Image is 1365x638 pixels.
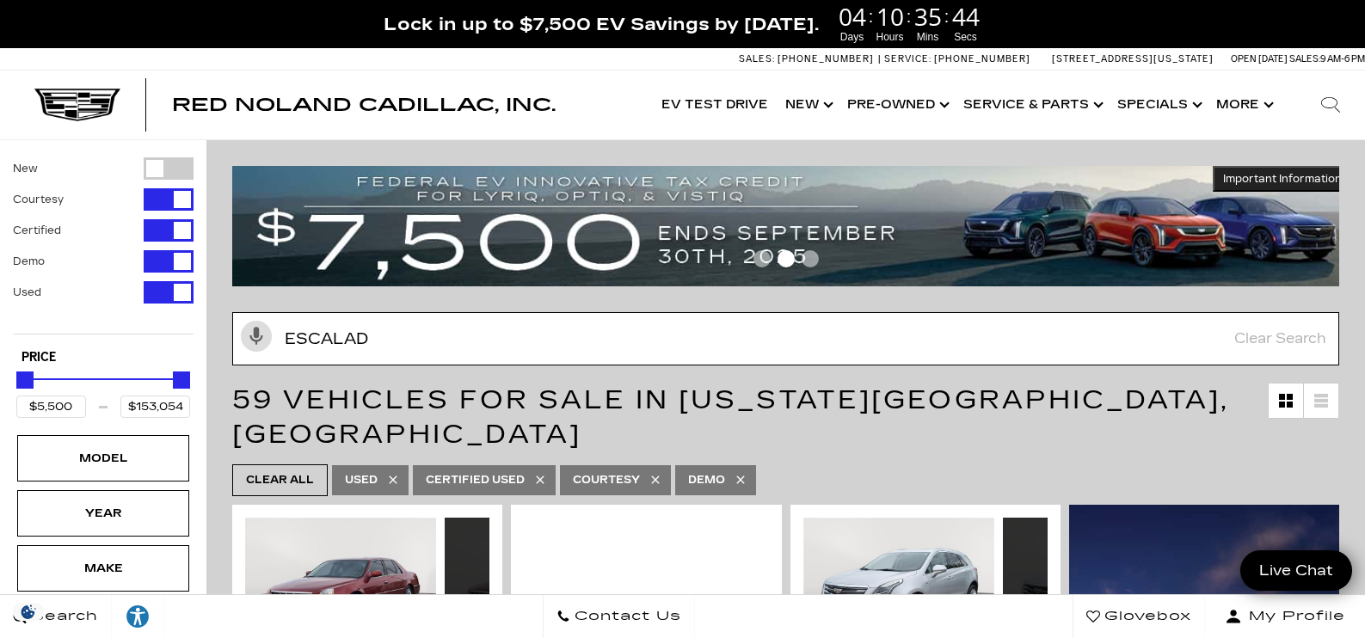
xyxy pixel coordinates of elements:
span: Secs [950,29,982,45]
a: Service & Parts [955,71,1109,139]
input: Search Inventory [232,312,1339,365]
img: Cadillac Dark Logo with Cadillac White Text [34,89,120,121]
span: Red Noland Cadillac, Inc. [172,95,556,115]
span: [PHONE_NUMBER] [934,53,1030,64]
span: Open [DATE] [1231,53,1288,64]
a: Specials [1109,71,1208,139]
a: Explore your accessibility options [112,595,164,638]
div: ModelModel [17,435,189,482]
span: Live Chat [1251,561,1342,580]
span: Service: [884,53,932,64]
span: Search [27,604,98,629]
span: 35 [912,4,944,28]
span: Go to slide 2 [778,250,795,267]
span: Glovebox [1100,604,1191,629]
div: MakeMake [17,545,189,592]
span: Hours [874,29,907,45]
div: Maximum Price [173,371,190,389]
span: Days [836,29,869,45]
a: [STREET_ADDRESS][US_STATE] [1052,53,1214,64]
div: Filter by Vehicle Type [13,157,194,334]
div: YearYear [17,490,189,537]
span: : [869,3,874,29]
a: Live Chat [1240,550,1352,591]
label: Courtesy [13,191,64,208]
a: Sales: [PHONE_NUMBER] [739,54,878,64]
svg: Click to toggle on voice search [241,321,272,352]
input: Minimum [16,396,86,418]
span: 44 [950,4,982,28]
span: 9 AM-6 PM [1320,53,1365,64]
span: Contact Us [570,604,681,629]
span: Courtesy [573,469,640,491]
span: Mins [912,29,944,45]
span: Used [345,469,378,491]
span: 59 Vehicles for Sale in [US_STATE][GEOGRAPHIC_DATA], [GEOGRAPHIC_DATA] [232,384,1229,450]
span: Go to slide 1 [753,250,771,267]
span: 10 [874,4,907,28]
span: Loading... [489,580,591,598]
div: Explore your accessibility options [112,604,163,629]
div: Make [60,559,146,578]
a: Close [1336,9,1356,29]
a: Pre-Owned [839,71,955,139]
img: vrp-tax-ending-august-version [232,166,1352,286]
span: Certified Used [426,469,525,491]
span: Important Information [1223,172,1342,186]
span: Sales: [739,53,775,64]
span: Go to slide 3 [802,250,819,267]
label: Demo [13,253,45,270]
button: Open user profile menu [1205,595,1365,638]
span: Sales: [1289,53,1320,64]
section: Click to Open Cookie Consent Modal [9,603,48,621]
a: EV Test Drive [653,71,777,139]
span: 04 [836,4,869,28]
h5: Price [22,350,185,365]
label: New [13,160,38,177]
a: Red Noland Cadillac, Inc. [172,96,556,113]
span: : [944,3,950,29]
button: Important Information [1213,166,1352,192]
a: Glovebox [1073,595,1205,638]
div: Year [60,504,146,523]
a: Service: [PHONE_NUMBER] [878,54,1035,64]
a: New [777,71,839,139]
span: Loading... [1048,580,1149,598]
img: Opt-Out Icon [9,603,48,621]
span: Clear All [246,469,314,491]
span: [PHONE_NUMBER] [778,53,874,64]
span: My Profile [1242,604,1345,629]
div: Price [16,365,190,418]
a: Contact Us [543,595,695,638]
span: : [907,3,912,29]
label: Certified [13,222,61,239]
div: Model [60,449,146,468]
div: Minimum Price [16,371,34,389]
button: More [1208,71,1279,139]
span: Demo [688,469,725,491]
label: Used [13,284,41,301]
input: Maximum [120,396,190,418]
span: Lock in up to $7,500 EV Savings by [DATE]. [384,13,819,35]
